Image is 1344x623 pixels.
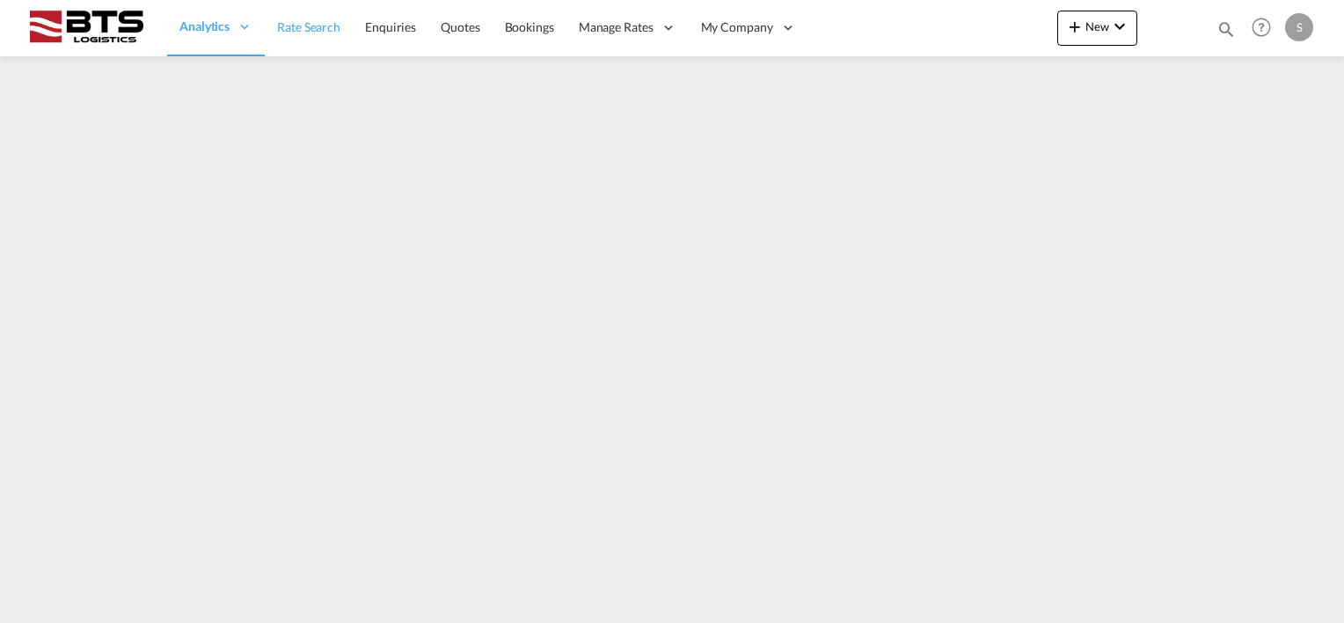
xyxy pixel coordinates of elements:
[579,18,654,36] span: Manage Rates
[1246,12,1276,42] span: Help
[1285,13,1313,41] div: S
[365,19,416,34] span: Enquiries
[179,18,230,35] span: Analytics
[1216,19,1236,46] div: icon-magnify
[1064,16,1085,37] md-icon: icon-plus 400-fg
[1216,19,1236,39] md-icon: icon-magnify
[1064,19,1130,33] span: New
[441,19,479,34] span: Quotes
[701,18,773,36] span: My Company
[26,8,145,48] img: cdcc71d0be7811ed9adfbf939d2aa0e8.png
[1109,16,1130,37] md-icon: icon-chevron-down
[505,19,554,34] span: Bookings
[1246,12,1285,44] div: Help
[277,19,340,34] span: Rate Search
[1057,11,1137,46] button: icon-plus 400-fgNewicon-chevron-down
